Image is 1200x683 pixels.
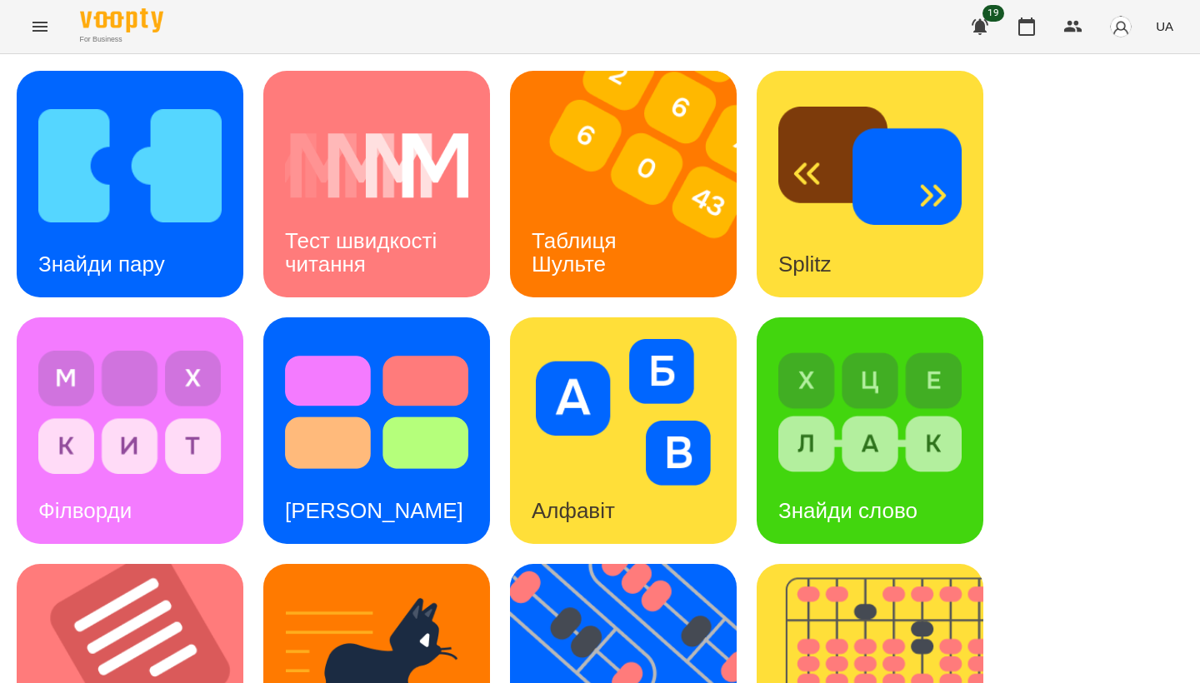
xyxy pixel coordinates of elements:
[757,317,983,544] a: Знайди словоЗнайди слово
[285,92,468,239] img: Тест швидкості читання
[532,339,715,486] img: Алфавіт
[17,317,243,544] a: ФілвордиФілворди
[1156,17,1173,35] span: UA
[510,317,737,544] a: АлфавітАлфавіт
[285,228,442,276] h3: Тест швидкості читання
[263,317,490,544] a: Тест Струпа[PERSON_NAME]
[778,252,832,277] h3: Splitz
[20,7,60,47] button: Menu
[38,339,222,486] img: Філворди
[778,92,962,239] img: Splitz
[778,339,962,486] img: Знайди слово
[982,5,1004,22] span: 19
[80,34,163,45] span: For Business
[778,498,917,523] h3: Знайди слово
[1109,15,1132,38] img: avatar_s.png
[80,8,163,32] img: Voopty Logo
[38,92,222,239] img: Знайди пару
[38,498,132,523] h3: Філворди
[1149,11,1180,42] button: UA
[510,71,737,297] a: Таблиця ШультеТаблиця Шульте
[510,71,757,297] img: Таблиця Шульте
[532,228,622,276] h3: Таблиця Шульте
[532,498,615,523] h3: Алфавіт
[38,252,165,277] h3: Знайди пару
[757,71,983,297] a: SplitzSplitz
[285,498,463,523] h3: [PERSON_NAME]
[285,339,468,486] img: Тест Струпа
[17,71,243,297] a: Знайди паруЗнайди пару
[263,71,490,297] a: Тест швидкості читанняТест швидкості читання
